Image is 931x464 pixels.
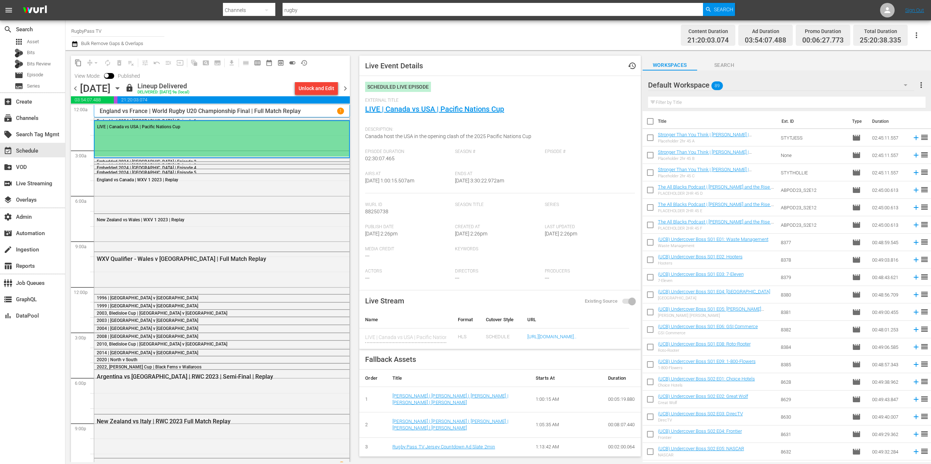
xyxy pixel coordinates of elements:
[920,412,929,421] span: reorder
[912,430,920,438] svg: Add to Schedule
[658,348,751,353] div: Roto-Rooter
[97,303,198,308] span: 1999 | [GEOGRAPHIC_DATA] v [GEOGRAPHIC_DATA]
[658,313,775,318] div: [PERSON_NAME] [PERSON_NAME]
[114,96,117,104] span: 00:06:27.773
[97,342,227,347] span: 2010, Bledisloe Cup | [GEOGRAPHIC_DATA] v [GEOGRAPHIC_DATA]
[80,41,143,46] span: Bulk Remove Gaps & Overlaps
[912,308,920,316] svg: Add to Schedule
[658,209,775,213] div: PLACEHOLDER 2HR 45 E
[339,108,342,113] p: 1
[869,391,909,408] td: 00:49:43.847
[365,149,451,155] span: Episode Duration
[852,273,861,282] span: Episode
[27,49,35,56] span: Bits
[658,132,768,143] a: Stronger Than You Think | [PERSON_NAME] | [PERSON_NAME] | [PERSON_NAME] |[PERSON_NAME]
[648,75,915,95] div: Default Workspace
[852,378,861,386] span: Episode
[852,133,861,142] span: Episode
[359,437,387,456] td: 3
[336,158,345,164] span: VARIANT
[912,186,920,194] svg: Add to Schedule
[658,237,768,242] a: (UCB) Undercover Boss S01 E01: Waste Management
[869,129,909,146] td: 02:45:11.557
[802,26,844,36] div: Promo Duration
[920,220,929,229] span: reorder
[15,49,23,57] div: Bits
[365,355,416,364] span: Fallback Assets
[359,387,387,412] td: 1
[920,203,929,211] span: reorder
[869,146,909,164] td: 02:45:11.557
[27,60,51,68] span: Bits Review
[912,221,920,229] svg: Add to Schedule
[97,326,198,331] span: 2004 | [GEOGRAPHIC_DATA] v [GEOGRAPHIC_DATA]
[852,412,861,421] span: Episode
[658,400,748,405] div: Great Wolf
[778,321,849,338] td: 8382
[778,286,849,303] td: 8380
[852,168,861,177] span: Episode
[869,234,909,251] td: 00:48:59.545
[545,202,631,208] span: Series
[125,84,134,92] span: lock
[545,224,631,230] span: Last Updated
[920,290,929,299] span: reorder
[151,57,163,69] span: Revert to Primary Episode
[687,36,729,45] span: 21:20:03.074
[4,6,13,15] span: menu
[920,168,929,177] span: reorder
[869,164,909,181] td: 02:45:11.557
[658,383,755,388] div: Choice Hotels
[852,255,861,264] span: Episode
[114,73,144,79] span: Published
[341,84,350,93] span: chevron_right
[97,418,309,425] div: New Zealand vs Italy | RWC 2023 Full Match Replay
[658,359,756,364] a: (UCB) Undercover Boss S01 E09: 1-800-Flowers
[658,394,748,399] a: (UCB) Undercover Boss S02 E02: Great Wolf
[905,7,924,13] a: Sign Out
[545,231,577,237] span: [DATE] 2:26pm
[869,321,909,338] td: 00:48:01.253
[452,311,480,328] th: Format
[912,169,920,177] svg: Add to Schedule
[392,444,495,449] a: Rugby Pass TV Jersey Countdown Ad Slate 2min
[778,303,849,321] td: 8381
[658,411,743,416] a: (UCB) Undercover Boss S02 E03: DirecTV
[912,326,920,334] svg: Add to Schedule
[359,370,387,387] th: Order
[778,391,849,408] td: 8629
[658,174,775,178] div: Placeholder 2hr 45 C
[628,61,636,70] span: Event History
[778,199,849,216] td: ABPOD23_S2E12
[113,57,125,69] span: Select an event to delete
[97,124,180,129] span: LIVE | Canada vs USA | Pacific Nations Cup
[480,311,522,328] th: Cutover Style
[97,170,196,175] span: Embedded 2024 | [GEOGRAPHIC_DATA] | Episode 5
[869,338,909,356] td: 00:49:06.585
[585,298,618,305] span: Existing Source
[102,57,113,69] span: Loop Content
[72,57,84,69] span: Copy Lineup
[365,231,397,237] span: [DATE] 2:26pm
[658,226,775,231] div: PLACEHOLDER 2HR 45 F
[658,331,758,335] div: GSI Commerce
[365,178,414,183] span: [DATE] 1:00:15.507am
[97,311,227,316] span: 2003, Bledisloe Cup | [GEOGRAPHIC_DATA] v [GEOGRAPHIC_DATA]
[852,290,861,299] span: Episode
[658,271,744,277] a: (UCB) Undercover Boss S01 E03: 7-Eleven
[869,303,909,321] td: 00:49:00.455
[530,412,602,437] td: 1:05:35 AM
[658,289,770,294] a: (UCB) Undercover Boss S01 E04: [GEOGRAPHIC_DATA]
[920,273,929,281] span: reorder
[917,81,926,89] span: more_vert
[658,219,775,230] a: The All Blacks Podcast | [PERSON_NAME] and the Rise of Women’s Rugby
[745,36,786,45] span: 03:54:07.488
[365,82,431,92] div: Scheduled Live Episode
[658,184,775,195] a: The All Blacks Podcast | [PERSON_NAME] and the Rise of Women’s Rugby
[265,59,273,66] span: date_range_outlined
[455,224,541,230] span: Created At
[97,373,309,380] div: Argentina vs [GEOGRAPHIC_DATA] | RWC 2023 | Semi-Final | Replay
[602,370,641,387] th: Duration
[212,57,223,69] span: Create Series Block
[920,185,929,194] span: reorder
